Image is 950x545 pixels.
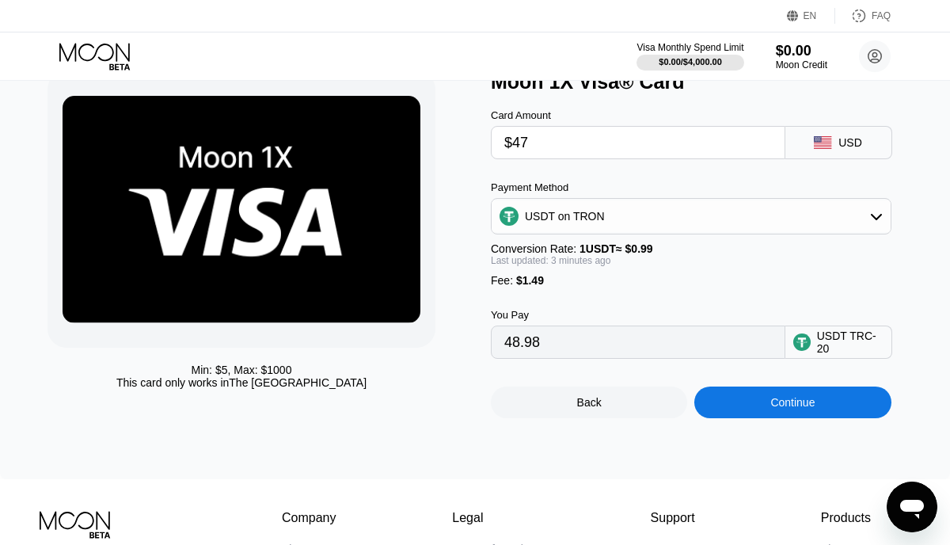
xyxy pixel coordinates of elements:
div: $0.00 / $4,000.00 [659,57,722,67]
div: USD [838,136,862,149]
input: $0.00 [504,127,772,158]
div: Visa Monthly Spend Limit$0.00/$4,000.00 [636,42,743,71]
div: Card Amount [491,109,785,121]
iframe: Button to launch messaging window [887,482,937,532]
span: $1.49 [516,274,544,287]
div: Last updated: 3 minutes ago [491,255,891,266]
div: Min: $ 5 , Max: $ 1000 [192,364,292,376]
div: You Pay [491,309,785,321]
div: $0.00Moon Credit [776,43,827,71]
div: USDT on TRON [525,210,605,223]
div: FAQ [835,8,891,24]
div: This card only works in The [GEOGRAPHIC_DATA] [116,376,367,389]
div: Moon 1X Visa® Card [491,71,918,93]
div: Visa Monthly Spend Limit [636,42,743,53]
div: EN [804,10,817,21]
div: Products [821,511,871,525]
div: Continue [694,387,891,418]
div: Continue [770,396,815,409]
div: Legal [452,511,534,525]
span: 1 USDT ≈ $0.99 [579,242,653,255]
div: Company [282,511,336,525]
div: Back [577,396,602,409]
div: EN [787,8,835,24]
div: Moon Credit [776,59,827,71]
div: FAQ [872,10,891,21]
div: Conversion Rate: [491,242,891,255]
div: Support [651,511,705,525]
div: USDT on TRON [492,200,891,232]
div: $0.00 [776,43,827,59]
div: USDT TRC-20 [817,330,883,355]
div: Payment Method [491,181,891,193]
div: Fee : [491,274,891,287]
div: Back [491,387,687,418]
